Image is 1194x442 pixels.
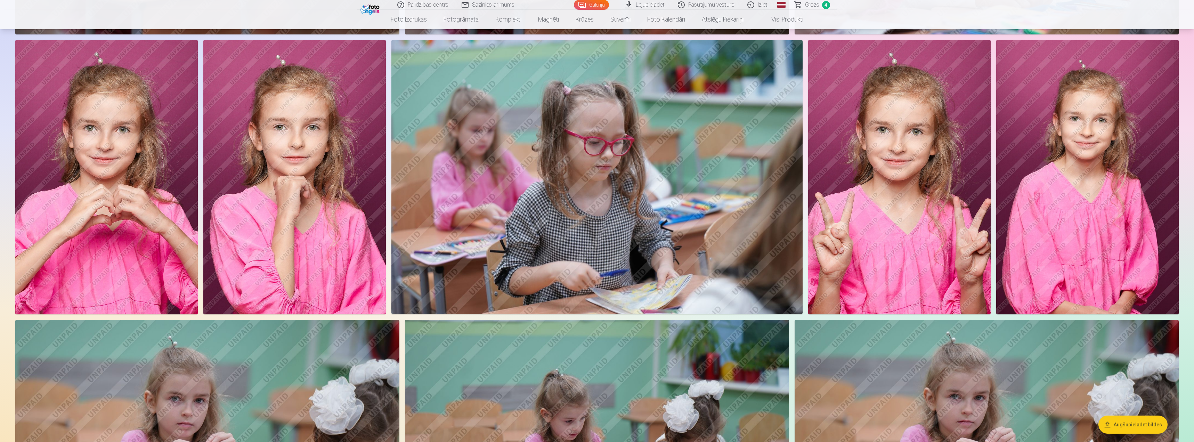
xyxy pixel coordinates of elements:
span: Grozs [805,1,819,9]
a: Foto izdrukas [382,10,435,29]
span: 4 [822,1,830,9]
a: Magnēti [530,10,567,29]
a: Visi produkti [752,10,812,29]
img: /fa1 [360,3,381,15]
a: Fotogrāmata [435,10,487,29]
a: Suvenīri [602,10,639,29]
a: Krūzes [567,10,602,29]
a: Foto kalendāri [639,10,693,29]
a: Atslēgu piekariņi [693,10,752,29]
button: Augšupielādēt bildes [1098,416,1168,434]
a: Komplekti [487,10,530,29]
